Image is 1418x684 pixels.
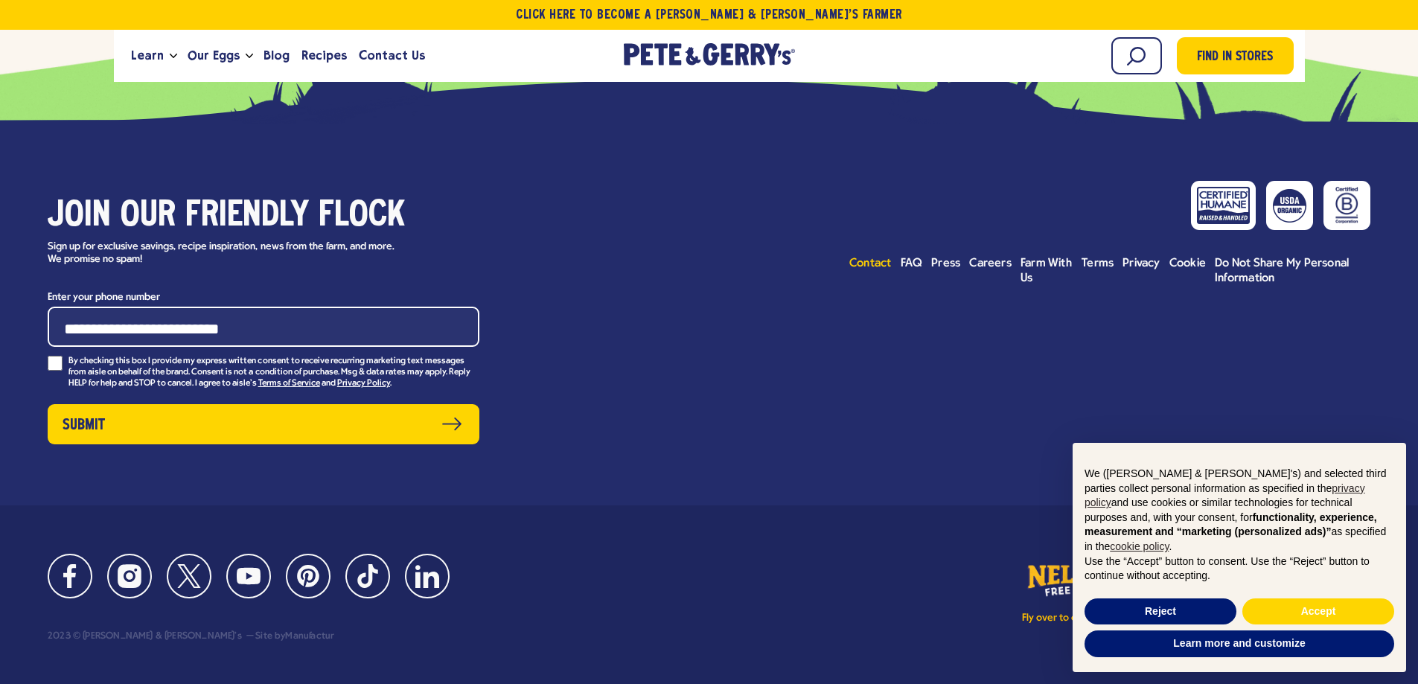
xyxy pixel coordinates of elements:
[849,256,1370,286] ul: Footer menu
[337,379,390,389] a: Privacy Policy
[48,196,479,237] h3: Join our friendly flock
[1085,554,1394,584] p: Use the “Accept” button to consent. Use the “Reject” button to continue without accepting.
[296,36,353,76] a: Recipes
[931,258,960,269] span: Press
[1021,613,1133,624] p: Fly over to our sister site
[48,356,63,371] input: By checking this box I provide my express written consent to receive recurring marketing text mes...
[1122,256,1160,271] a: Privacy
[170,54,177,59] button: Open the dropdown menu for Learn
[258,379,320,389] a: Terms of Service
[969,258,1012,269] span: Careers
[1085,467,1394,554] p: We ([PERSON_NAME] & [PERSON_NAME]'s) and selected third parties collect personal information as s...
[931,256,960,271] a: Press
[48,631,242,642] div: 2023 © [PERSON_NAME] & [PERSON_NAME]'s
[1021,258,1072,284] span: Farm With Us
[1177,37,1294,74] a: Find in Stores
[258,36,296,76] a: Blog
[1082,256,1114,271] a: Terms
[1085,598,1236,625] button: Reject
[244,631,334,642] div: Site by
[901,256,923,271] a: FAQ
[901,258,923,269] span: FAQ
[359,46,425,65] span: Contact Us
[1169,258,1206,269] span: Cookie
[301,46,347,65] span: Recipes
[849,256,892,271] a: Contact
[68,356,479,389] p: By checking this box I provide my express written consent to receive recurring marketing text mes...
[1021,558,1133,624] a: Fly over to our sister site
[353,36,431,76] a: Contact Us
[1197,48,1273,68] span: Find in Stores
[188,46,240,65] span: Our Eggs
[1082,258,1114,269] span: Terms
[1111,37,1162,74] input: Search
[246,54,253,59] button: Open the dropdown menu for Our Eggs
[1122,258,1160,269] span: Privacy
[849,258,892,269] span: Contact
[1021,256,1073,286] a: Farm With Us
[131,46,164,65] span: Learn
[48,288,479,307] label: Enter your phone number
[48,404,479,444] button: Submit
[264,46,290,65] span: Blog
[48,241,409,266] p: Sign up for exclusive savings, recipe inspiration, news from the farm, and more. We promise no spam!
[285,631,334,642] a: Manufactur
[1215,258,1349,284] span: Do Not Share My Personal Information
[969,256,1012,271] a: Careers
[182,36,246,76] a: Our Eggs
[1169,256,1206,271] a: Cookie
[1085,630,1394,657] button: Learn more and customize
[1110,540,1169,552] a: cookie policy
[125,36,170,76] a: Learn
[1242,598,1394,625] button: Accept
[1215,256,1370,286] a: Do Not Share My Personal Information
